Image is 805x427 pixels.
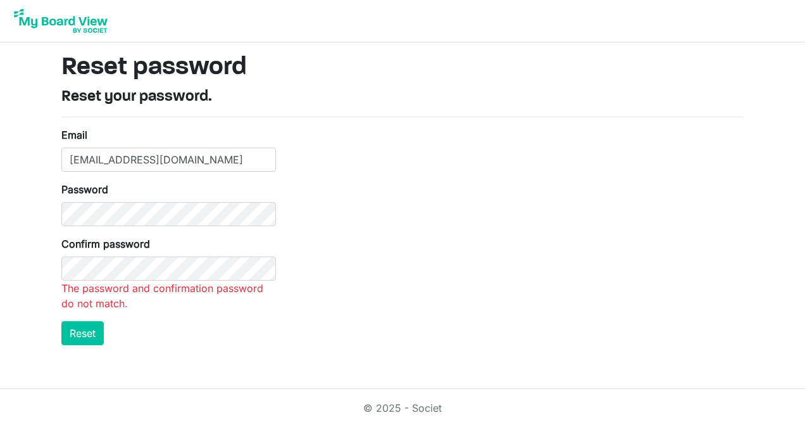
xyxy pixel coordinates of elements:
[61,182,108,197] label: Password
[61,282,263,310] span: The password and confirmation password do not match.
[61,127,87,143] label: Email
[363,402,442,414] a: © 2025 - Societ
[61,236,150,252] label: Confirm password
[10,5,111,37] img: My Board View Logo
[61,88,744,106] h4: Reset your password.
[61,53,744,83] h1: Reset password
[61,321,104,345] button: Reset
